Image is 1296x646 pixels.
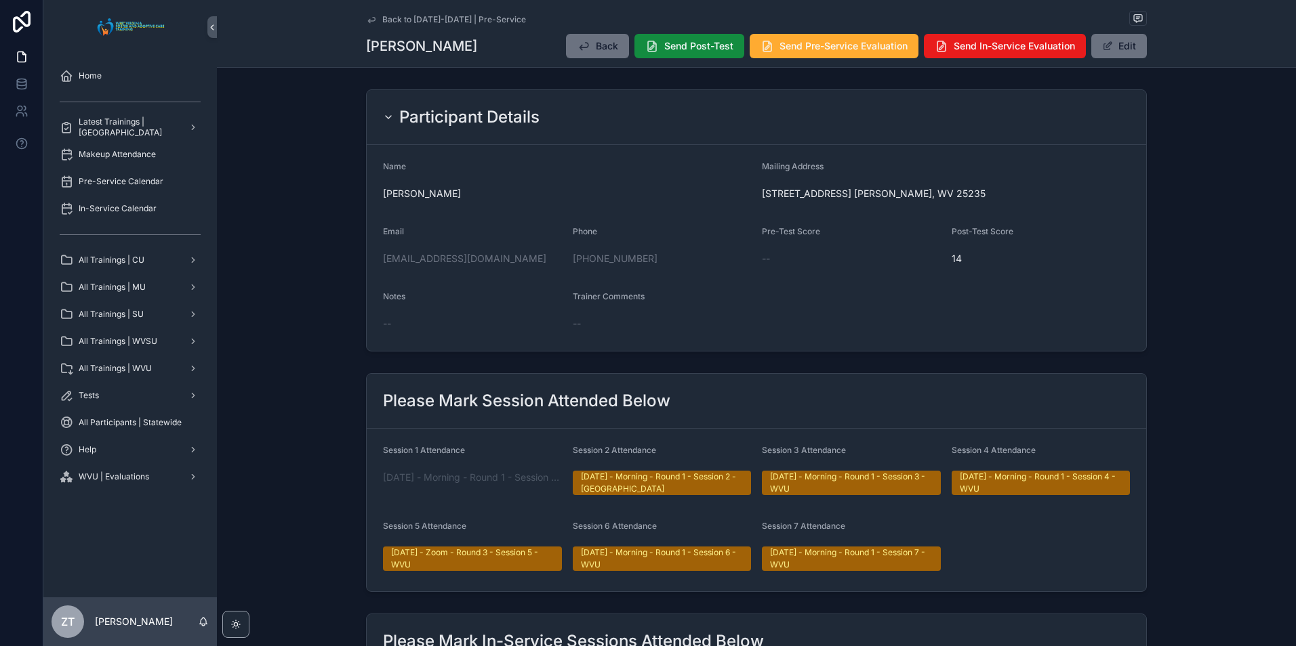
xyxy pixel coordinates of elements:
span: WVU | Evaluations [79,471,149,482]
span: Pre-Service Calendar [79,176,163,187]
span: Back [596,39,618,53]
span: Mailing Address [762,161,824,171]
a: Tests [52,383,209,408]
span: All Trainings | SU [79,309,144,320]
span: Notes [383,291,405,301]
a: Back to [DATE]-[DATE] | Pre-Service [366,14,526,25]
span: Back to [DATE]-[DATE] | Pre-Service [382,14,526,25]
span: [PERSON_NAME] [383,187,751,200]
a: All Trainings | WVSU [52,329,209,353]
button: Edit [1091,34,1147,58]
button: Back [566,34,629,58]
div: [DATE] - Morning - Round 1 - Session 2 - [GEOGRAPHIC_DATA] [581,471,744,495]
span: In-Service Calendar [79,203,157,214]
span: All Participants | Statewide [79,417,182,428]
span: All Trainings | CU [79,255,144,265]
span: All Trainings | WVSU [79,336,157,347]
a: All Trainings | SU [52,302,209,326]
span: Session 1 Attendance [383,445,465,455]
span: Session 6 Attendance [573,521,657,531]
span: Name [383,161,406,171]
h2: Please Mark Session Attended Below [383,390,670,412]
span: Session 2 Attendance [573,445,656,455]
span: [STREET_ADDRESS] [PERSON_NAME], WV 25235 [762,187,1130,200]
span: Phone [573,226,597,236]
span: Help [79,444,96,455]
a: In-Service Calendar [52,196,209,221]
span: Send In-Service Evaluation [954,39,1075,53]
span: Home [79,70,102,81]
span: Session 7 Attendance [762,521,845,531]
a: All Participants | Statewide [52,410,209,435]
h2: Participant Details [399,106,540,128]
button: Send In-Service Evaluation [924,34,1086,58]
div: [DATE] - Zoom - Round 3 - Session 5 - WVU [391,546,554,571]
span: Post-Test Score [952,226,1013,236]
span: Tests [79,390,99,401]
a: [DATE] - Morning - Round 1 - Session 1 - [GEOGRAPHIC_DATA] [383,471,562,484]
a: All Trainings | WVU [52,356,209,381]
span: -- [762,252,770,265]
span: Latest Trainings | [GEOGRAPHIC_DATA] [79,116,178,138]
div: [DATE] - Morning - Round 1 - Session 7 - WVU [770,546,933,571]
a: [EMAIL_ADDRESS][DOMAIN_NAME] [383,252,546,265]
button: Send Post-Test [634,34,744,58]
div: [DATE] - Morning - Round 1 - Session 3 - WVU [770,471,933,495]
a: All Trainings | CU [52,248,209,272]
span: Pre-Test Score [762,226,820,236]
span: -- [573,317,581,330]
span: Session 5 Attendance [383,521,466,531]
img: App logo [94,16,167,38]
span: Send Post-Test [664,39,733,53]
a: Home [52,64,209,88]
span: Send Pre-Service Evaluation [779,39,908,53]
a: Help [52,437,209,462]
span: All Trainings | WVU [79,363,152,374]
a: [PHONE_NUMBER] [573,252,657,265]
span: -- [383,317,391,330]
span: Email [383,226,404,236]
span: Session 3 Attendance [762,445,846,455]
a: Pre-Service Calendar [52,169,209,194]
span: All Trainings | MU [79,282,146,293]
a: Latest Trainings | [GEOGRAPHIC_DATA] [52,115,209,139]
span: Session 4 Attendance [952,445,1036,455]
a: Makeup Attendance [52,142,209,167]
a: All Trainings | MU [52,275,209,299]
span: 14 [952,252,1131,265]
div: [DATE] - Morning - Round 1 - Session 4 - WVU [960,471,1122,495]
div: [DATE] - Morning - Round 1 - Session 6 - WVU [581,546,744,571]
p: [PERSON_NAME] [95,615,173,628]
div: scrollable content [43,54,217,507]
h1: [PERSON_NAME] [366,37,477,56]
span: Trainer Comments [573,291,645,301]
span: ZT [61,613,75,630]
span: Makeup Attendance [79,149,156,160]
button: Send Pre-Service Evaluation [750,34,918,58]
a: WVU | Evaluations [52,465,209,489]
